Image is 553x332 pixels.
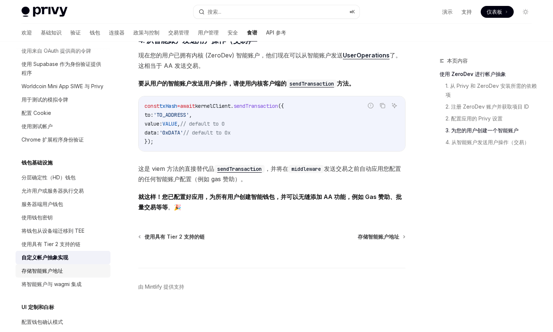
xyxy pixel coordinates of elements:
a: 分层确定性（HD）钱包 [16,171,110,184]
a: 3. 为您的用户创建一个智能账户 [446,124,537,136]
font: 仪表板 [487,9,502,15]
button: 报告错误代码 [366,101,375,110]
font: 1. 从 Privy 和 ZeroDev 安装所需的依赖项 [446,83,537,98]
button: 切换暗模式 [520,6,532,18]
font: 这是 viem 方法的直接替代品 [138,165,214,172]
span: await [180,103,195,109]
a: API 参考 [266,24,286,41]
font: 食谱 [247,29,257,36]
font: 4. 从智能账户发送用户操作（交易） [446,139,529,145]
font: 搜索... [208,9,221,15]
span: 'TO_ADDRESS' [153,112,189,118]
font: UI 定制和白标 [21,304,54,310]
font: 使用具有 Tier 2 支持的链 [145,233,205,240]
font: 钱包 [90,29,100,36]
font: 2. 配置应用的 Privy 设置 [446,115,503,122]
font: K [352,9,355,14]
font: 安全 [228,29,238,36]
code: sendTransaction [287,80,337,88]
a: 存储智能账户地址 [16,264,110,278]
font: 存储智能账户地址 [21,268,63,274]
a: 使用 Supabase 作为身份验证提供程序 [16,57,110,80]
img: 灯光标志 [21,7,67,17]
a: sendTransaction [214,165,265,172]
font: 支持 [461,9,472,15]
font: 使用测试帐户 [21,123,53,129]
font: 连接器 [109,29,125,36]
a: 演示 [442,8,453,16]
font: 使用 ZeroDev 进行帐户抽象 [440,71,506,77]
span: // default to 0 [180,120,225,127]
font: 本页内容 [447,57,468,64]
a: 配置 Cookie [16,106,110,120]
a: 将智能账户与 wagmi 集成 [16,278,110,291]
button: 搜索...⌘K [193,5,360,19]
a: 自定义帐户抽象实现 [16,251,110,264]
span: // default to 0x [183,129,231,136]
font: 使用 Supabase 作为身份验证提供程序 [21,61,101,76]
span: const [145,103,159,109]
font: 就这样！您已配置好应用，为所有用户创建智能钱包，并可以无缝添加 AA 功能，例如 Gas 赞助、批量交易等等 [138,193,402,211]
code: sendTransaction [214,165,265,173]
a: 使用钱包密钥 [16,211,110,224]
font: 存储智能账户地址 [358,233,399,240]
button: 询问人工智能 [390,101,399,110]
span: , [177,120,180,127]
a: 使用 ZeroDev 进行帐户抽象 [440,68,537,80]
a: 使用测试帐户 [16,120,110,133]
font: 基础知识 [41,29,62,36]
font: 配置 Cookie [21,110,51,116]
a: 2. 注册 ZeroDev 账户并获取项目 ID [446,101,537,113]
font: 欢迎 [21,29,32,36]
a: 交易管理 [168,24,189,41]
a: 使用具有 Tier 2 支持的链 [139,233,205,240]
font: 现在您的用户已拥有内核 (ZeroDev) 智能账户，他们现在可以从智能账户发送 [138,52,343,59]
span: kernelClient [195,103,231,109]
font: 钱包基础设施 [21,159,53,166]
font: 验证 [70,29,81,36]
a: 4. 从智能账户发送用户操作（交易） [446,136,537,148]
a: 1. 从 Privy 和 ZeroDev 安装所需的依赖项 [446,80,537,101]
a: Worldcoin Mini App SIWE 与 Privy [16,80,110,93]
font: 允许用户或服务器执行交易 [21,187,84,194]
a: 验证 [70,24,81,41]
font: 服务器端用户钱包 [21,201,63,207]
a: 连接器 [109,24,125,41]
font: 政策与控制 [133,29,159,36]
a: 钱包 [90,24,100,41]
a: 使用具有 Tier 2 支持的链 [16,238,110,251]
font: 将钱包从设备端迁移到 TEE [21,228,85,234]
font: 将智能账户与 wagmi 集成 [21,281,82,287]
font: 配置钱包确认模式 [21,319,63,325]
a: 支持 [461,8,472,16]
a: 政策与控制 [133,24,159,41]
code: middleware [288,165,324,173]
span: txHash [159,103,177,109]
a: 由 Mintlify 提供支持 [138,283,184,290]
font: 用于测试的模拟令牌 [21,96,68,103]
font: ⌘ [350,9,352,14]
font: 3. 为您的用户创建一个智能账户 [446,127,519,133]
button: 复制代码块中的内容 [378,101,387,110]
span: value: [145,120,162,127]
a: 将钱包从设备端迁移到 TEE [16,224,110,238]
span: ({ [278,103,284,109]
a: 安全 [228,24,238,41]
font: 使用具有 Tier 2 支持的链 [21,241,80,247]
a: 食谱 [247,24,257,41]
a: 仪表板 [481,6,514,18]
font: 演示 [442,9,453,15]
span: to: [145,112,153,118]
a: sendTransaction [287,80,337,87]
span: data: [145,129,159,136]
span: . [231,103,234,109]
a: Chrome 扩展程序身份验证 [16,133,110,146]
a: 配置钱包确认模式 [16,315,110,329]
a: UserOperations [343,52,390,59]
font: 要从用户的智能账户发送用户操作，请使用内核客户端的 [138,80,287,87]
a: 欢迎 [21,24,32,41]
span: sendTransaction [234,103,278,109]
font: 用户管理 [198,29,219,36]
span: VALUE [162,120,177,127]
